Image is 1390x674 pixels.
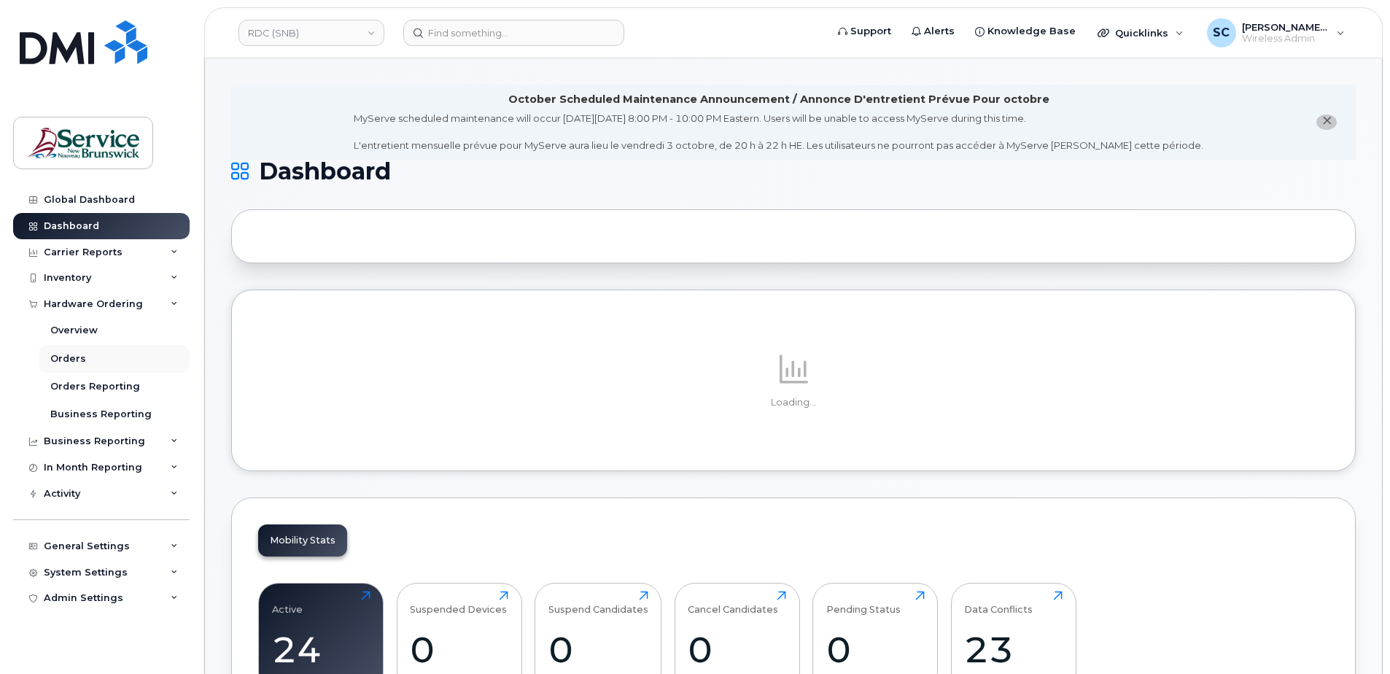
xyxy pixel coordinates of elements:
[272,628,370,671] div: 24
[508,92,1049,107] div: October Scheduled Maintenance Announcement / Annonce D'entretient Prévue Pour octobre
[964,591,1033,615] div: Data Conflicts
[354,112,1203,152] div: MyServe scheduled maintenance will occur [DATE][DATE] 8:00 PM - 10:00 PM Eastern. Users will be u...
[259,160,391,182] span: Dashboard
[688,591,778,615] div: Cancel Candidates
[548,628,648,671] div: 0
[410,591,507,615] div: Suspended Devices
[548,591,648,615] div: Suspend Candidates
[826,628,925,671] div: 0
[272,591,303,615] div: Active
[964,628,1063,671] div: 23
[410,628,508,671] div: 0
[1316,115,1337,130] button: close notification
[258,396,1329,409] p: Loading...
[826,591,901,615] div: Pending Status
[688,628,786,671] div: 0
